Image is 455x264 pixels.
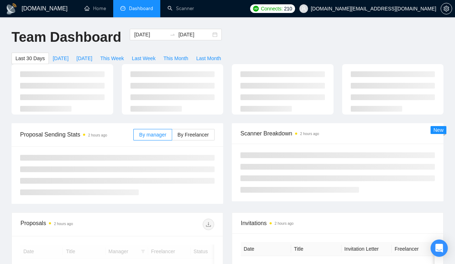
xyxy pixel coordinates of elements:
[192,53,225,64] button: Last Month
[441,3,452,14] button: setting
[392,242,442,256] th: Freelancer
[341,242,392,256] th: Invitation Letter
[12,29,121,46] h1: Team Dashboard
[129,5,153,12] span: Dashboard
[77,54,92,62] span: [DATE]
[20,130,133,139] span: Proposal Sending Stats
[241,242,291,256] th: Date
[88,133,107,137] time: 2 hours ago
[12,53,49,64] button: Last 30 Days
[84,5,106,12] a: homeHome
[73,53,96,64] button: [DATE]
[167,5,194,12] a: searchScanner
[441,6,452,12] a: setting
[128,53,160,64] button: Last Week
[284,5,292,13] span: 210
[160,53,192,64] button: This Month
[301,6,306,11] span: user
[6,3,17,15] img: logo
[15,54,45,62] span: Last 30 Days
[20,219,118,230] div: Proposals
[300,132,319,136] time: 2 hours ago
[170,32,175,37] span: to
[433,127,443,133] span: New
[134,31,167,39] input: Start date
[54,222,73,226] time: 2 hours ago
[291,242,341,256] th: Title
[178,132,209,138] span: By Freelancer
[431,240,448,257] div: Open Intercom Messenger
[132,54,156,62] span: Last Week
[253,6,259,12] img: upwork-logo.png
[241,219,435,228] span: Invitations
[53,54,69,62] span: [DATE]
[196,54,221,62] span: Last Month
[100,54,124,62] span: This Week
[178,31,211,39] input: End date
[96,53,128,64] button: This Week
[120,6,125,11] span: dashboard
[261,5,282,13] span: Connects:
[139,132,166,138] span: By manager
[164,54,188,62] span: This Month
[49,53,73,64] button: [DATE]
[170,32,175,37] span: swap-right
[240,129,435,138] span: Scanner Breakdown
[275,222,294,225] time: 2 hours ago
